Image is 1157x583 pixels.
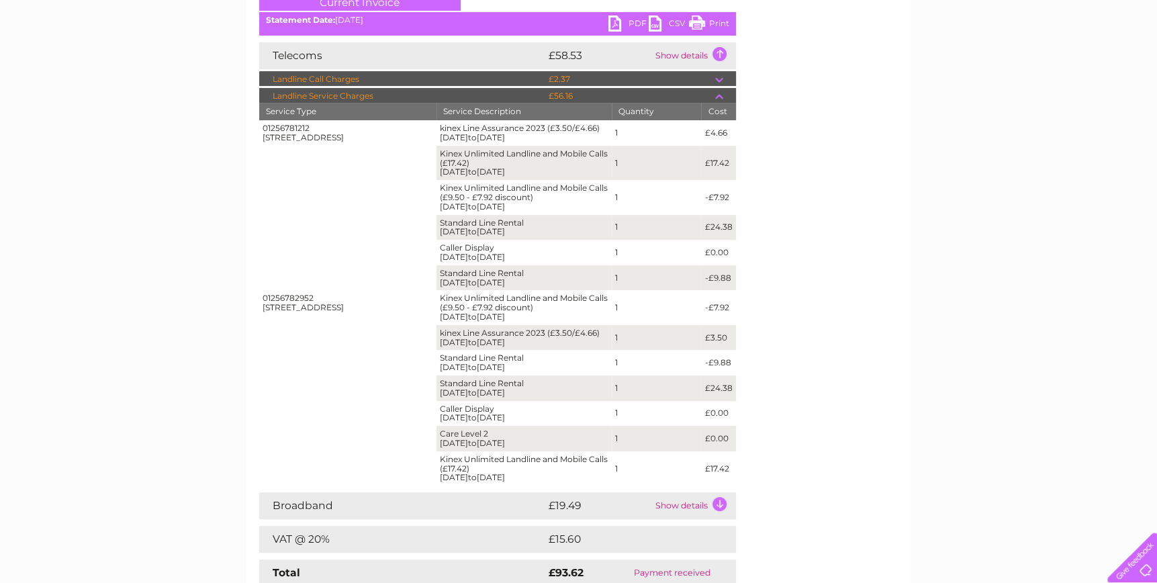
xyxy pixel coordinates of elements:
div: 01256782952 [STREET_ADDRESS] [263,294,433,312]
td: -£7.92 [701,290,735,324]
td: 1 [612,180,701,214]
strong: £93.62 [549,566,584,579]
td: £15.60 [545,526,708,553]
div: 01256781212 [STREET_ADDRESS] [263,124,433,142]
td: 1 [612,146,701,180]
td: Kinex Unlimited Landline and Mobile Calls (£17.42) [DATE] [DATE] [436,146,612,180]
td: 1 [612,120,701,146]
td: 1 [612,265,701,291]
span: to [468,472,477,482]
a: 0333 014 3131 [904,7,997,24]
a: CSV [649,15,689,35]
td: Telecoms [259,42,545,69]
td: 1 [612,426,701,451]
a: Contact [1068,57,1101,67]
td: 1 [612,375,701,401]
span: to [468,337,477,347]
span: to [468,226,477,236]
a: Telecoms [992,57,1032,67]
span: to [468,388,477,398]
td: 1 [612,325,701,351]
span: to [468,362,477,372]
td: Caller Display [DATE] [DATE] [436,240,612,265]
span: to [468,277,477,287]
th: Service Description [436,103,612,120]
td: £3.50 [701,325,735,351]
td: Show details [652,492,736,519]
td: Broadband [259,492,545,519]
a: Energy [954,57,984,67]
td: Landline Service Charges [259,88,545,104]
td: £56.16 [545,88,715,104]
th: Service Type [259,103,436,120]
td: Standard Line Rental [DATE] [DATE] [436,350,612,375]
td: -£9.88 [701,265,735,291]
td: kinex Line Assurance 2023 (£3.50/£4.66) [DATE] [DATE] [436,325,612,351]
td: £24.38 [701,215,735,240]
span: to [468,201,477,212]
b: Statement Date: [266,15,335,25]
div: [DATE] [259,15,736,25]
td: VAT @ 20% [259,526,545,553]
td: Kinex Unlimited Landline and Mobile Calls (£9.50 - £7.92 discount) [DATE] [DATE] [436,290,612,324]
td: Standard Line Rental [DATE] [DATE] [436,215,612,240]
a: Water [921,57,946,67]
td: 1 [612,401,701,427]
td: £24.38 [701,375,735,401]
td: 1 [612,350,701,375]
th: Quantity [612,103,701,120]
td: £2.37 [545,71,715,87]
td: -£7.92 [701,180,735,214]
a: Log out [1113,57,1144,67]
span: to [468,312,477,322]
td: £19.49 [545,492,652,519]
a: PDF [608,15,649,35]
span: to [468,167,477,177]
td: Caller Display [DATE] [DATE] [436,401,612,427]
td: Show details [652,42,736,69]
span: to [468,412,477,422]
td: Kinex Unlimited Landline and Mobile Calls (£17.42) [DATE] [DATE] [436,451,612,486]
td: Standard Line Rental [DATE] [DATE] [436,265,612,291]
td: kinex Line Assurance 2023 (£3.50/£4.66) [DATE] [DATE] [436,120,612,146]
td: 1 [612,215,701,240]
td: 1 [612,290,701,324]
td: £17.42 [701,451,735,486]
td: Kinex Unlimited Landline and Mobile Calls (£9.50 - £7.92 discount) [DATE] [DATE] [436,180,612,214]
span: to [468,438,477,448]
td: £0.00 [701,401,735,427]
a: Blog [1040,57,1060,67]
a: Print [689,15,729,35]
td: £0.00 [701,426,735,451]
td: £58.53 [545,42,652,69]
th: Cost [701,103,735,120]
td: 1 [612,240,701,265]
td: £17.42 [701,146,735,180]
span: to [468,252,477,262]
td: Landline Call Charges [259,71,545,87]
td: £4.66 [701,120,735,146]
td: £0.00 [701,240,735,265]
img: logo.png [40,35,109,76]
div: Clear Business is a trading name of Verastar Limited (registered in [GEOGRAPHIC_DATA] No. 3667643... [262,7,896,65]
td: Standard Line Rental [DATE] [DATE] [436,375,612,401]
span: to [468,132,477,142]
td: 1 [612,451,701,486]
td: Care Level 2 [DATE] [DATE] [436,426,612,451]
td: -£9.88 [701,350,735,375]
strong: Total [273,566,300,579]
